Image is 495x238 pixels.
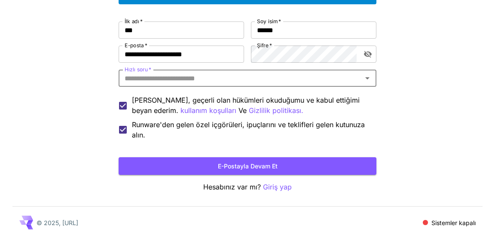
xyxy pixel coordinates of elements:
[119,157,376,175] button: E-postayla devam et
[249,106,303,115] font: Gizlilik politikası.
[132,120,365,139] font: Runware'den gelen özel içgörüleri, ipuçlarını ve teklifleri gelen kutunuza alın.
[125,66,147,73] font: Hızlı soru
[37,219,78,226] font: © 2025, [URL]
[249,105,303,116] button: [PERSON_NAME], geçerli olan hükümleri okuduğumu ve kabul ettiğimi beyan ederim. kullanım koşullar...
[218,162,278,170] font: E-postayla devam et
[180,106,236,115] font: kullanım koşulları
[431,219,476,226] font: Sistemler kapalı
[238,106,247,115] font: Ve
[257,18,278,24] font: Soy isim
[263,182,292,192] button: Giriş yap
[125,42,144,49] font: E-posta
[125,18,139,24] font: İlk adı
[132,96,360,115] font: [PERSON_NAME], geçerli olan hükümleri okuduğumu ve kabul ettiğimi beyan ederim.
[361,72,373,84] button: Open
[257,42,268,49] font: Şifre
[180,105,236,116] button: [PERSON_NAME], geçerli olan hükümleri okuduğumu ve kabul ettiğimi beyan ederim. Ve Gizlilik polit...
[360,46,376,62] button: şifre görünürlüğünü değiştir
[203,183,261,191] font: Hesabınız var mı?
[263,183,292,191] font: Giriş yap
